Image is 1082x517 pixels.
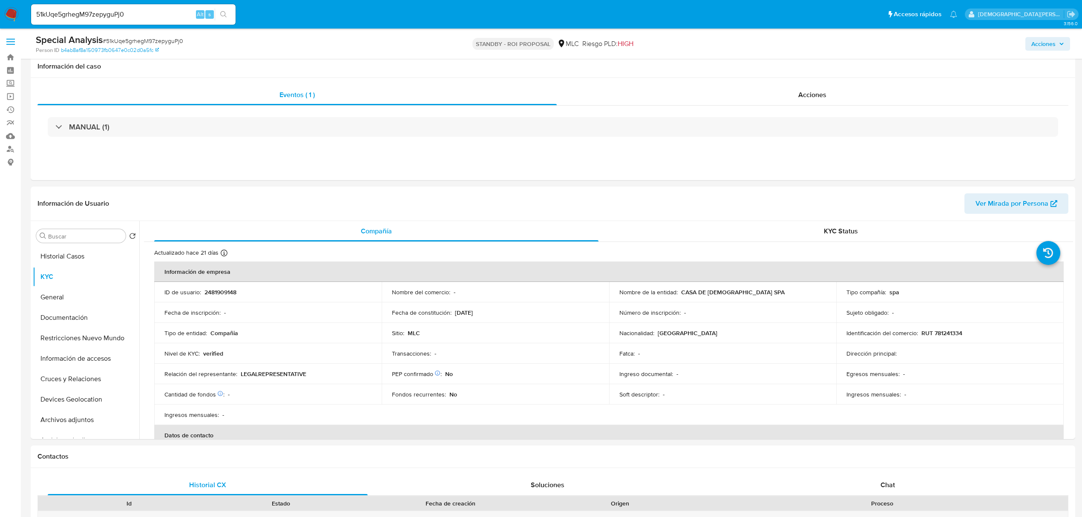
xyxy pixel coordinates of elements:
p: Egresos mensuales : [846,370,900,378]
p: RUT 781241334 [921,329,962,337]
p: - [892,309,894,316]
span: Acciones [798,90,826,100]
p: cristian.porley@mercadolibre.com [978,10,1064,18]
p: - [454,288,455,296]
p: spa [889,288,899,296]
button: Anticipos de dinero [33,430,139,451]
button: Devices Geolocation [33,389,139,410]
div: Proceso [702,499,1062,508]
p: STANDBY - ROI PROPOSAL [472,38,554,50]
p: Relación del representante : [164,370,237,378]
button: Restricciones Nuevo Mundo [33,328,139,348]
p: verified [203,350,223,357]
p: LEGALREPRESENTATIVE [241,370,306,378]
span: Ver Mirada por Persona [976,193,1048,214]
b: Person ID [36,46,59,54]
a: b4ab8af8a150973fb0647e0c02d0a5fc [61,46,159,54]
p: Sujeto obligado : [846,309,889,316]
button: Volver al orden por defecto [129,233,136,242]
p: Identificación del comercio : [846,329,918,337]
p: Nacionalidad : [619,329,654,337]
p: Fecha de constitución : [392,309,452,316]
span: KYC Status [824,226,858,236]
p: - [228,391,230,398]
input: Buscar usuario o caso... [31,9,236,20]
button: search-icon [215,9,232,20]
p: 2481909148 [204,288,236,296]
p: ID de usuario : [164,288,201,296]
p: - [904,391,906,398]
p: No [445,370,453,378]
p: [GEOGRAPHIC_DATA] [658,329,717,337]
button: Acciones [1025,37,1070,51]
h1: Información de Usuario [37,199,109,208]
p: Nombre del comercio : [392,288,450,296]
p: [DATE] [455,309,473,316]
p: PEP confirmado : [392,370,442,378]
p: Sitio : [392,329,404,337]
div: MANUAL (1) [48,117,1058,137]
button: Historial Casos [33,246,139,267]
p: Actualizado hace 21 días [154,249,219,257]
p: - [903,370,905,378]
p: Transacciones : [392,350,431,357]
button: Cruces y Relaciones [33,369,139,389]
p: Nivel de KYC : [164,350,200,357]
button: Buscar [40,233,46,239]
p: Ingresos mensuales : [164,411,219,419]
p: No [449,391,457,398]
div: Fecha de creación [363,499,538,508]
span: HIGH [618,39,633,49]
button: KYC [33,267,139,287]
p: - [638,350,640,357]
h1: Información del caso [37,62,1068,71]
span: Alt [197,10,204,18]
button: Información de accesos [33,348,139,369]
th: Datos de contacto [154,425,1064,445]
button: Archivos adjuntos [33,410,139,430]
span: Eventos ( 1 ) [279,90,315,100]
a: Salir [1067,10,1076,19]
p: MLC [408,329,420,337]
p: Fecha de inscripción : [164,309,221,316]
p: Fondos recurrentes : [392,391,446,398]
span: Chat [881,480,895,490]
p: Nombre de la entidad : [619,288,678,296]
button: General [33,287,139,307]
p: - [676,370,678,378]
h1: Contactos [37,452,1068,461]
div: Id [59,499,199,508]
span: Compañía [361,226,392,236]
p: Compañia [210,329,238,337]
span: Soluciones [531,480,564,490]
span: Acciones [1031,37,1056,51]
span: # 51kUqe5grhegM97zepyguPj0 [103,37,183,45]
p: CASA DE [DEMOGRAPHIC_DATA] SPA [681,288,785,296]
p: - [435,350,436,357]
p: Ingreso documental : [619,370,673,378]
p: - [663,391,665,398]
input: Buscar [48,233,122,240]
p: Número de inscripción : [619,309,681,316]
p: - [684,309,686,316]
p: Cantidad de fondos : [164,391,224,398]
span: s [208,10,211,18]
p: Fatca : [619,350,635,357]
button: Documentación [33,307,139,328]
button: Ver Mirada por Persona [964,193,1068,214]
p: Soft descriptor : [619,391,659,398]
span: Historial CX [189,480,226,490]
span: Riesgo PLD: [582,39,633,49]
th: Información de empresa [154,261,1064,282]
p: Ingresos mensuales : [846,391,901,398]
p: Tipo de entidad : [164,329,207,337]
h3: MANUAL (1) [69,122,109,132]
a: Notificaciones [950,11,957,18]
b: Special Analysis [36,33,103,46]
div: Estado [211,499,351,508]
div: MLC [557,39,579,49]
p: - [222,411,224,419]
p: Dirección principal : [846,350,897,357]
p: Tipo compañía : [846,288,886,296]
p: - [224,309,226,316]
